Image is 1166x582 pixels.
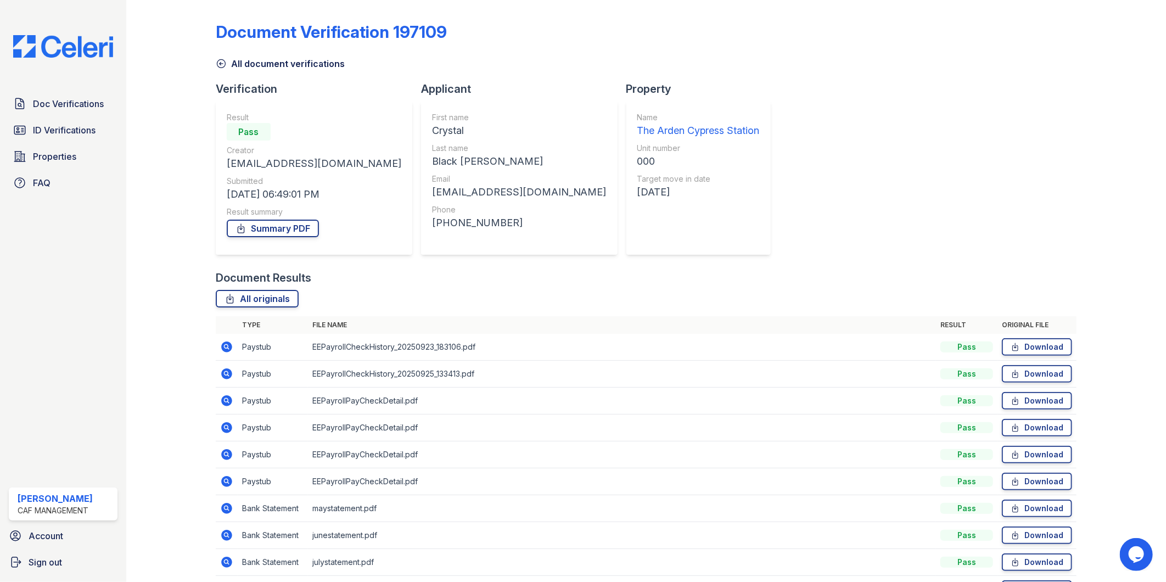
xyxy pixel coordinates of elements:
td: EEPayrollPayCheckDetail.pdf [308,415,937,441]
span: Account [29,529,63,542]
a: Download [1002,419,1072,436]
td: julystatement.pdf [308,549,937,576]
td: Bank Statement [238,549,308,576]
img: CE_Logo_Blue-a8612792a0a2168367f1c8372b55b34899dd931a85d93a1a3d3e32e68fde9ad4.png [4,35,122,58]
div: Pass [940,557,993,568]
div: Applicant [421,81,626,97]
div: Document Verification 197109 [216,22,447,42]
div: Submitted [227,176,401,187]
td: EEPayrollCheckHistory_20250925_133413.pdf [308,361,937,388]
div: [PERSON_NAME] [18,492,93,505]
div: First name [432,112,607,123]
td: Paystub [238,468,308,495]
div: Property [626,81,780,97]
div: [EMAIL_ADDRESS][DOMAIN_NAME] [432,184,607,200]
div: Result summary [227,206,401,217]
td: Paystub [238,388,308,415]
a: Download [1002,473,1072,490]
div: Email [432,174,607,184]
td: EEPayrollPayCheckDetail.pdf [308,388,937,415]
div: Pass [940,449,993,460]
a: Name The Arden Cypress Station [637,112,760,138]
div: 000 [637,154,760,169]
div: Unit number [637,143,760,154]
div: Creator [227,145,401,156]
div: Target move in date [637,174,760,184]
a: Properties [9,145,117,167]
div: The Arden Cypress Station [637,123,760,138]
a: Download [1002,365,1072,383]
a: All originals [216,290,299,307]
th: Result [936,316,997,334]
div: [DATE] [637,184,760,200]
td: EEPayrollCheckHistory_20250923_183106.pdf [308,334,937,361]
div: Pass [940,342,993,352]
span: Sign out [29,556,62,569]
div: Verification [216,81,421,97]
span: Doc Verifications [33,97,104,110]
div: Pass [940,476,993,487]
a: Download [1002,500,1072,517]
div: Black [PERSON_NAME] [432,154,607,169]
div: Pass [940,422,993,433]
a: Sign out [4,551,122,573]
div: Pass [940,503,993,514]
a: ID Verifications [9,119,117,141]
iframe: chat widget [1120,538,1155,571]
div: Result [227,112,401,123]
a: Summary PDF [227,220,319,237]
div: Pass [940,368,993,379]
a: Download [1002,553,1072,571]
td: Paystub [238,441,308,468]
a: FAQ [9,172,117,194]
div: Pass [940,530,993,541]
td: EEPayrollPayCheckDetail.pdf [308,468,937,495]
div: Crystal [432,123,607,138]
div: Pass [940,395,993,406]
div: Last name [432,143,607,154]
a: Account [4,525,122,547]
span: Properties [33,150,76,163]
td: maystatement.pdf [308,495,937,522]
span: FAQ [33,176,51,189]
div: Document Results [216,270,311,286]
th: Original file [997,316,1077,334]
td: Bank Statement [238,495,308,522]
div: [EMAIL_ADDRESS][DOMAIN_NAME] [227,156,401,171]
td: Paystub [238,334,308,361]
td: junestatement.pdf [308,522,937,549]
a: Download [1002,527,1072,544]
div: [PHONE_NUMBER] [432,215,607,231]
a: All document verifications [216,57,345,70]
td: Paystub [238,361,308,388]
div: [DATE] 06:49:01 PM [227,187,401,202]
div: Phone [432,204,607,215]
a: Download [1002,338,1072,356]
span: ID Verifications [33,124,96,137]
div: Name [637,112,760,123]
td: Paystub [238,415,308,441]
th: File name [308,316,937,334]
th: Type [238,316,308,334]
div: CAF Management [18,505,93,516]
div: Pass [227,123,271,141]
a: Download [1002,446,1072,463]
td: Bank Statement [238,522,308,549]
a: Download [1002,392,1072,410]
td: EEPayrollPayCheckDetail.pdf [308,441,937,468]
a: Doc Verifications [9,93,117,115]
